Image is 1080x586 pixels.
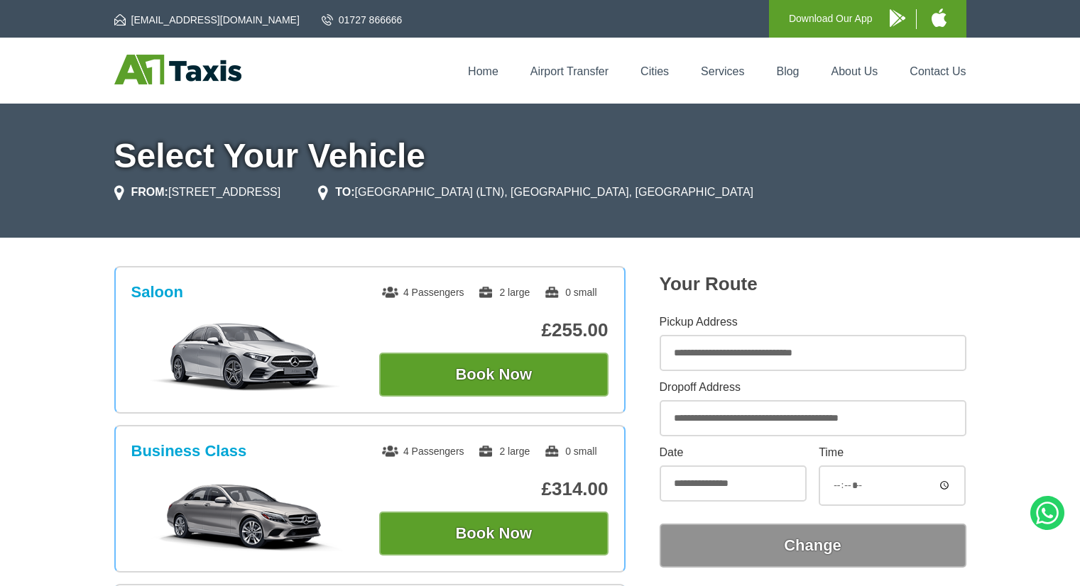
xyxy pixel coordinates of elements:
[131,283,183,302] h3: Saloon
[890,9,905,27] img: A1 Taxis Android App
[138,321,352,392] img: Saloon
[382,287,464,298] span: 4 Passengers
[640,65,669,77] a: Cities
[131,442,247,460] h3: Business Class
[544,287,596,298] span: 0 small
[379,353,609,397] button: Book Now
[138,480,352,551] img: Business Class
[114,55,241,84] img: A1 Taxis St Albans LTD
[932,9,947,27] img: A1 Taxis iPhone App
[114,139,966,173] h1: Select Your Vehicle
[131,186,168,198] strong: FROM:
[660,524,966,568] button: Change
[379,478,609,500] p: £314.00
[701,65,744,77] a: Services
[468,65,498,77] a: Home
[530,65,609,77] a: Airport Transfer
[776,65,799,77] a: Blog
[322,13,403,27] a: 01727 866666
[660,316,966,328] label: Pickup Address
[910,65,966,77] a: Contact Us
[382,446,464,457] span: 4 Passengers
[379,512,609,555] button: Book Now
[660,447,807,458] label: Date
[379,319,609,341] p: £255.00
[114,13,300,27] a: [EMAIL_ADDRESS][DOMAIN_NAME]
[660,382,966,393] label: Dropoff Address
[544,446,596,457] span: 0 small
[478,287,530,298] span: 2 large
[789,10,873,28] p: Download Our App
[831,65,878,77] a: About Us
[335,186,354,198] strong: TO:
[114,184,281,201] li: [STREET_ADDRESS]
[318,184,753,201] li: [GEOGRAPHIC_DATA] (LTN), [GEOGRAPHIC_DATA], [GEOGRAPHIC_DATA]
[660,273,966,295] h2: Your Route
[478,446,530,457] span: 2 large
[819,447,966,458] label: Time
